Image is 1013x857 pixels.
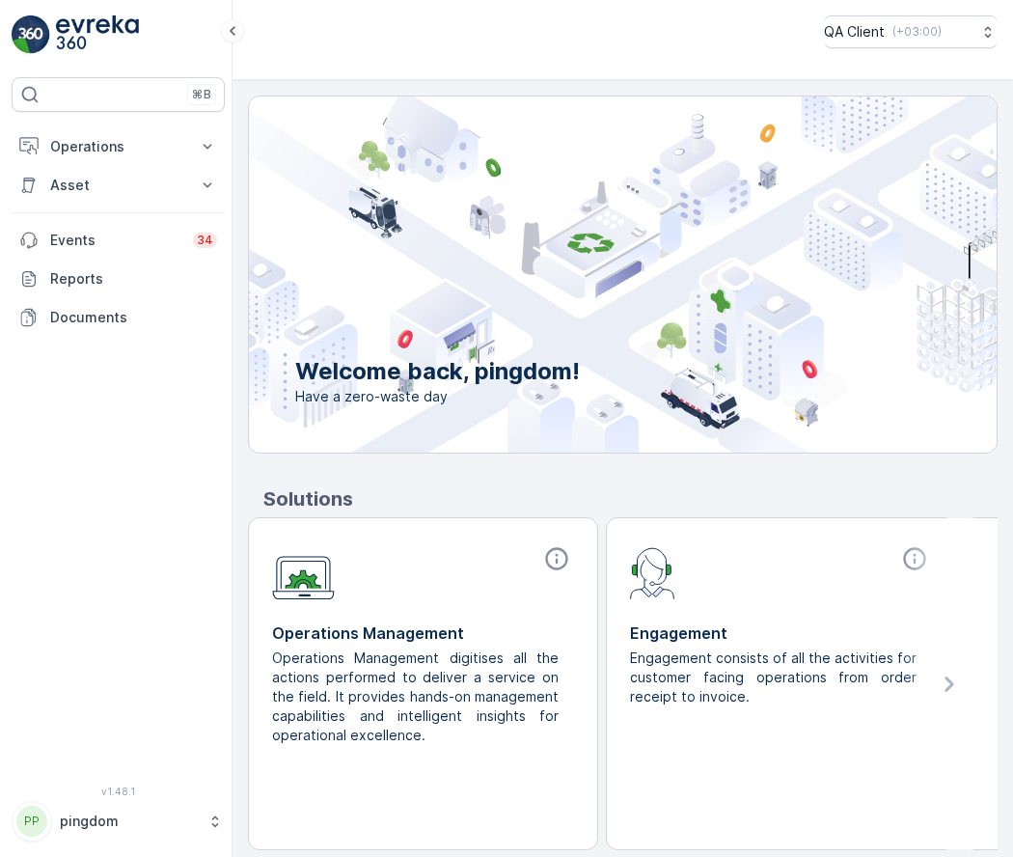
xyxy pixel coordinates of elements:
p: QA Client [824,22,885,41]
p: Documents [50,308,217,327]
img: module-icon [272,545,335,600]
p: Asset [50,176,186,195]
p: ( +03:00 ) [892,24,942,40]
img: module-icon [630,545,675,599]
a: Reports [12,260,225,298]
button: Operations [12,127,225,166]
p: Engagement [630,622,932,645]
p: pingdom [60,812,198,831]
p: Engagement consists of all the activities for customer facing operations from order receipt to in... [630,649,917,706]
p: Solutions [263,484,998,513]
button: Asset [12,166,225,205]
p: Operations Management digitises all the actions performed to deliver a service on the field. It p... [272,649,559,745]
p: Reports [50,269,217,289]
button: QA Client(+03:00) [824,15,998,48]
p: Operations [50,137,186,156]
span: v 1.48.1 [12,786,225,797]
p: 34 [197,233,213,248]
img: city illustration [162,97,997,453]
div: PP [16,806,47,837]
a: Events34 [12,221,225,260]
p: ⌘B [192,87,211,102]
img: logo [12,15,50,54]
p: Events [50,231,181,250]
span: Have a zero-waste day [295,387,580,406]
button: PPpingdom [12,801,225,842]
p: Operations Management [272,622,574,645]
img: logo_light-DOdMpM7g.png [56,15,139,54]
p: Welcome back, pingdom! [295,356,580,387]
a: Documents [12,298,225,337]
